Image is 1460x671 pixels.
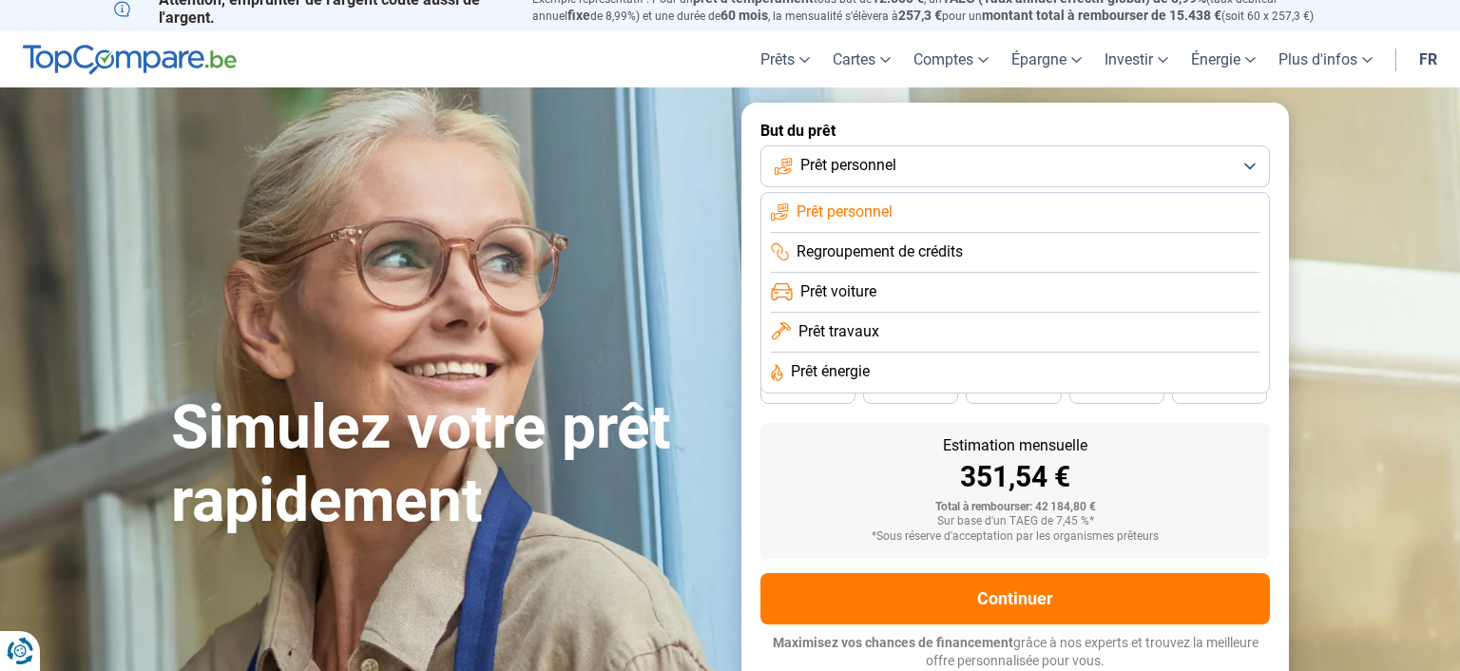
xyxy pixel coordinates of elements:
[773,635,1013,650] span: Maximisez vos chances de financement
[798,321,879,342] span: Prêt travaux
[776,463,1255,491] div: 351,54 €
[890,384,932,395] span: 42 mois
[720,8,768,23] span: 60 mois
[1267,31,1384,87] a: Plus d'infos
[760,145,1270,187] button: Prêt personnel
[171,392,719,538] h1: Simulez votre prêt rapidement
[760,122,1270,140] label: But du prêt
[982,8,1221,23] span: montant total à rembourser de 15.438 €
[797,241,963,262] span: Regroupement de crédits
[821,31,902,87] a: Cartes
[992,384,1034,395] span: 36 mois
[797,201,893,222] span: Prêt personnel
[567,8,590,23] span: fixe
[760,634,1270,671] p: grâce à nos experts et trouvez la meilleure offre personnalisée pour vous.
[800,281,876,302] span: Prêt voiture
[760,573,1270,624] button: Continuer
[898,8,942,23] span: 257,3 €
[776,501,1255,514] div: Total à rembourser: 42 184,80 €
[800,155,896,176] span: Prêt personnel
[776,530,1255,544] div: *Sous réserve d'acceptation par les organismes prêteurs
[1180,31,1267,87] a: Énergie
[1408,31,1449,87] a: fr
[902,31,1000,87] a: Comptes
[791,361,870,382] span: Prêt énergie
[1000,31,1093,87] a: Épargne
[1199,384,1240,395] span: 24 mois
[23,45,237,75] img: TopCompare
[1093,31,1180,87] a: Investir
[776,515,1255,528] div: Sur base d'un TAEG de 7,45 %*
[787,384,829,395] span: 48 mois
[1096,384,1138,395] span: 30 mois
[776,438,1255,453] div: Estimation mensuelle
[749,31,821,87] a: Prêts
